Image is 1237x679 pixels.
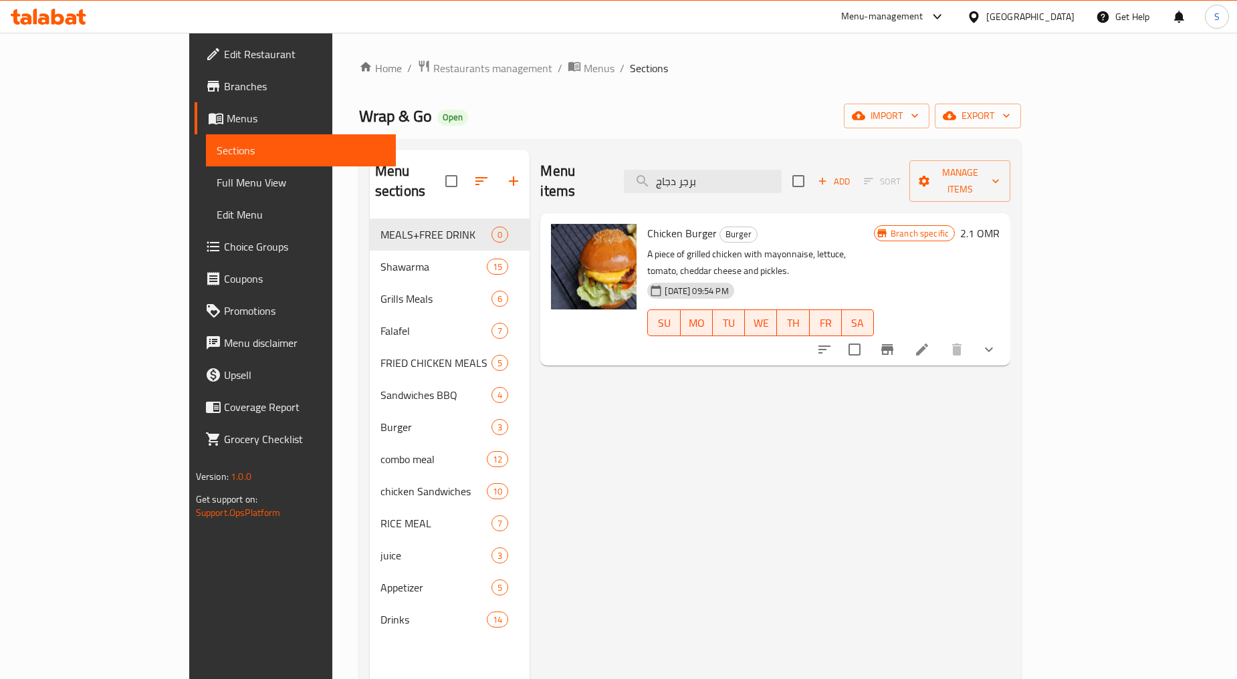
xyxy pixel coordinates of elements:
[492,229,508,241] span: 0
[370,251,530,283] div: Shawarma15
[812,171,855,192] span: Add item
[206,134,396,166] a: Sections
[491,227,508,243] div: items
[224,78,385,94] span: Branches
[659,285,734,297] span: [DATE] 09:54 PM
[497,165,530,197] button: Add section
[492,357,508,370] span: 5
[380,579,491,595] span: Appetizer
[465,165,497,197] span: Sort sections
[380,515,491,531] span: RICE MEAL
[871,333,903,366] button: Branch-specific-item
[370,283,530,315] div: Grills Meals6
[417,59,552,77] a: Restaurants management
[195,327,396,359] a: Menu disclaimer
[487,453,508,466] span: 12
[380,451,487,467] span: combo meal
[558,60,562,76] li: /
[380,323,491,339] span: Falafel
[487,614,508,626] span: 14
[842,309,874,336] button: SA
[380,612,487,628] span: Drinks
[224,271,385,287] span: Coupons
[224,431,385,447] span: Grocery Checklist
[370,411,530,443] div: Burger3
[855,171,909,192] span: Select section first
[370,507,530,539] div: RICE MEAL7
[370,443,530,475] div: combo meal12
[380,259,487,275] div: Shawarma
[973,333,1005,366] button: show more
[750,313,772,333] span: WE
[231,468,251,485] span: 1.0.0
[844,104,929,128] button: import
[370,475,530,507] div: chicken Sandwiches10
[624,170,782,193] input: search
[487,485,508,498] span: 10
[885,227,954,240] span: Branch specific
[380,387,491,403] span: Sandwiches BBQ
[630,60,668,76] span: Sections
[551,224,637,309] img: Chicken Burger
[359,59,1021,77] nav: breadcrumb
[195,391,396,423] a: Coverage Report
[492,581,508,594] span: 5
[840,335,869,364] span: Select to update
[491,323,508,339] div: items
[909,160,1010,202] button: Manage items
[380,483,487,499] span: chicken Sandwiches
[492,549,508,562] span: 3
[686,313,707,333] span: MO
[227,110,385,126] span: Menus
[491,547,508,563] div: items
[433,60,552,76] span: Restaurants management
[206,198,396,231] a: Edit Menu
[407,60,412,76] li: /
[380,291,491,307] span: Grills Meals
[217,207,385,223] span: Edit Menu
[713,309,745,336] button: TU
[784,167,812,195] span: Select section
[810,309,842,336] button: FR
[437,112,468,123] span: Open
[935,104,1021,128] button: export
[719,227,758,243] div: Burger
[437,167,465,195] span: Select all sections
[487,612,508,628] div: items
[370,347,530,379] div: FRIED CHICKEN MEALS5
[370,379,530,411] div: Sandwiches BBQ4
[380,355,491,371] span: FRIED CHICKEN MEALS
[941,333,973,366] button: delete
[491,579,508,595] div: items
[1214,9,1220,24] span: S
[375,161,446,201] h2: Menu sections
[437,110,468,126] div: Open
[816,174,852,189] span: Add
[217,174,385,190] span: Full Menu View
[195,231,396,263] a: Choice Groups
[224,367,385,383] span: Upsell
[487,259,508,275] div: items
[370,603,530,636] div: Drinks14
[217,142,385,158] span: Sections
[681,309,713,336] button: MO
[206,166,396,198] a: Full Menu View
[487,451,508,467] div: items
[370,219,530,251] div: MEALS+FREE DRINK0
[224,46,385,62] span: Edit Restaurant
[487,483,508,499] div: items
[380,227,491,243] span: MEALS+FREE DRINK
[492,517,508,530] span: 7
[647,309,680,336] button: SU
[812,171,855,192] button: Add
[647,246,874,279] p: A piece of grilled chicken with mayonnaise, lettuce, tomato, cheddar cheese and pickles.
[720,227,757,242] span: Burger
[491,387,508,403] div: items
